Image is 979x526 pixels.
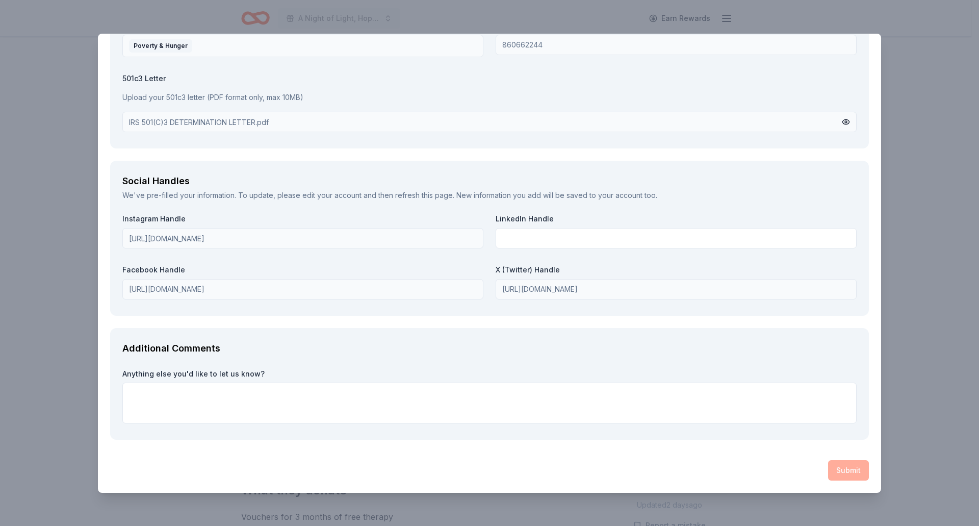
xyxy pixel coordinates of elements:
[122,369,857,379] label: Anything else you'd like to let us know?
[122,35,483,57] button: Poverty & Hunger
[122,340,857,357] div: Additional Comments
[496,265,857,275] label: X (Twitter) Handle
[122,189,857,202] div: We've pre-filled your information. To update, please and then refresh this page. New information ...
[302,191,362,199] a: edit your account
[129,116,269,128] div: IRS 501(C)3 DETERMINATION LETTER.pdf
[129,39,192,53] div: Poverty & Hunger
[122,173,857,189] div: Social Handles
[122,265,483,275] label: Facebook Handle
[122,73,857,84] label: 501c3 Letter
[122,214,483,224] label: Instagram Handle
[122,91,857,104] p: Upload your 501c3 letter (PDF format only, max 10MB)
[496,214,857,224] label: LinkedIn Handle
